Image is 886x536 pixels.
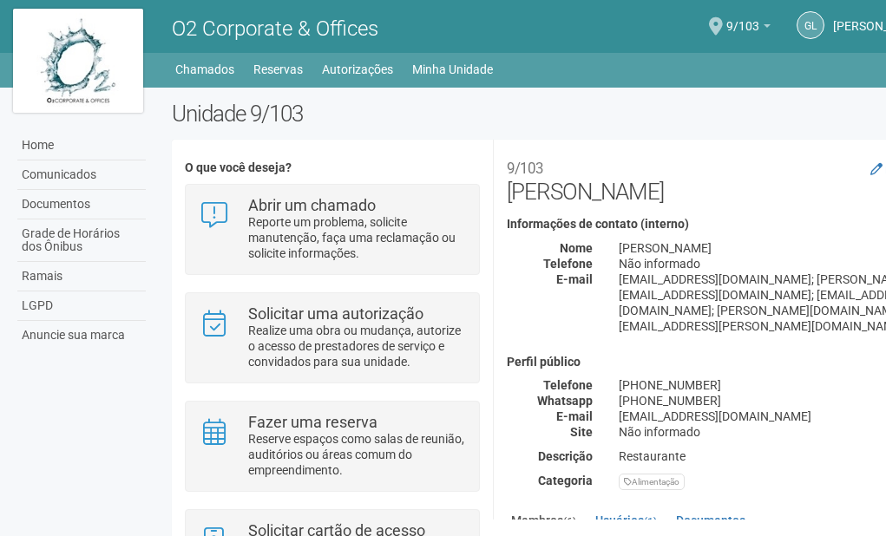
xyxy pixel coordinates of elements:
[726,3,759,33] span: 9/103
[507,160,543,177] small: 9/103
[17,291,146,321] a: LGPD
[17,190,146,219] a: Documentos
[560,241,593,255] strong: Nome
[253,57,303,82] a: Reservas
[185,161,479,174] h4: O que você deseja?
[17,219,146,262] a: Grade de Horários dos Ônibus
[322,57,393,82] a: Autorizações
[672,507,750,533] a: Documentos
[17,160,146,190] a: Comunicados
[17,262,146,291] a: Ramais
[248,196,376,214] strong: Abrir um chamado
[563,515,576,527] small: (6)
[507,507,581,536] a: Membros(6)
[570,425,593,439] strong: Site
[199,198,465,261] a: Abrir um chamado Reporte um problema, solicite manutenção, faça uma reclamação ou solicite inform...
[556,272,593,286] strong: E-mail
[591,507,661,533] a: Usuários(1)
[17,321,146,350] a: Anuncie sua marca
[556,409,593,423] strong: E-mail
[538,449,593,463] strong: Descrição
[543,257,593,271] strong: Telefone
[248,304,423,323] strong: Solicitar uma autorização
[248,323,466,369] p: Realize uma obra ou mudança, autorize o acesso de prestadores de serviço e convidados para sua un...
[248,431,466,478] p: Reserve espaços como salas de reunião, auditórios ou áreas comum do empreendimento.
[538,474,593,487] strong: Categoria
[248,214,466,261] p: Reporte um problema, solicite manutenção, faça uma reclamação ou solicite informações.
[172,16,378,41] span: O2 Corporate & Offices
[199,306,465,369] a: Solicitar uma autorização Realize uma obra ou mudança, autorize o acesso de prestadores de serviç...
[248,413,377,431] strong: Fazer uma reserva
[412,57,493,82] a: Minha Unidade
[543,378,593,392] strong: Telefone
[17,131,146,160] a: Home
[644,515,657,527] small: (1)
[797,11,824,39] a: GL
[619,474,685,490] div: Alimentação
[199,415,465,478] a: Fazer uma reserva Reserve espaços como salas de reunião, auditórios ou áreas comum do empreendime...
[175,57,234,82] a: Chamados
[13,9,143,113] img: logo.jpg
[537,394,593,408] strong: Whatsapp
[726,22,771,36] a: 9/103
